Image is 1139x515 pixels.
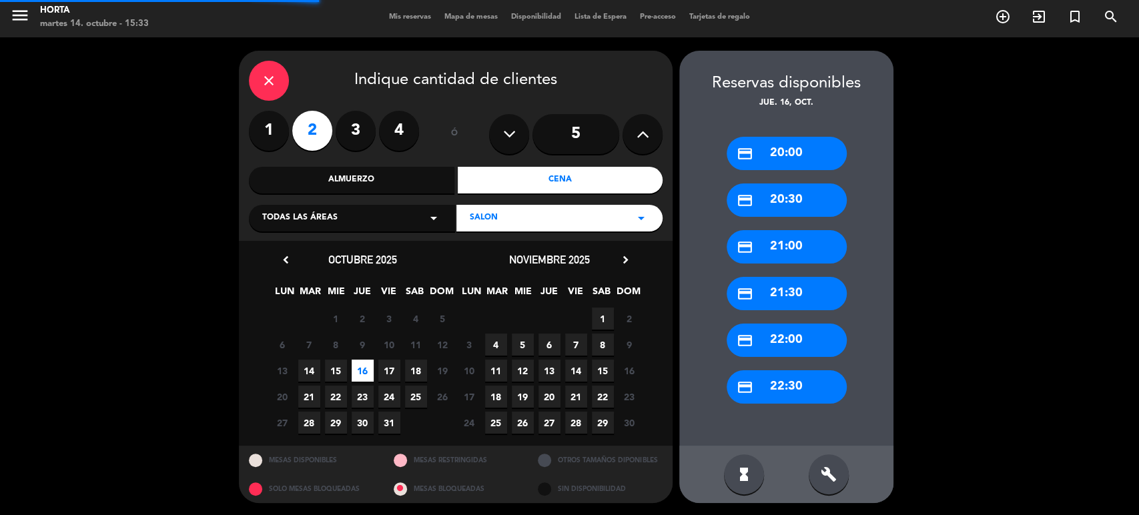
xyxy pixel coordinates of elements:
span: 29 [325,412,347,434]
div: 20:00 [727,137,847,170]
div: Indique cantidad de clientes [249,61,663,101]
span: 28 [298,412,320,434]
span: 5 [432,308,454,330]
div: jue. 16, oct. [679,97,893,110]
div: 20:30 [727,183,847,217]
span: 26 [432,386,454,408]
i: search [1103,9,1119,25]
span: 23 [619,386,641,408]
span: VIE [564,284,587,306]
i: arrow_drop_down [633,210,649,226]
div: Almuerzo [249,167,454,193]
span: 12 [512,360,534,382]
span: 13 [272,360,294,382]
span: Mis reservas [382,13,438,21]
span: 3 [458,334,480,356]
span: 6 [272,334,294,356]
span: 19 [432,360,454,382]
span: 31 [378,412,400,434]
span: Disponibilidad [504,13,568,21]
label: 1 [249,111,289,151]
span: 16 [352,360,374,382]
span: 7 [298,334,320,356]
span: 21 [565,386,587,408]
span: 4 [405,308,427,330]
div: Reservas disponibles [679,71,893,97]
i: credit_card [737,145,753,162]
div: SIN DISPONIBILIDAD [528,474,673,503]
span: 9 [352,334,374,356]
i: credit_card [737,379,753,396]
span: 29 [592,412,614,434]
span: Todas las áreas [262,211,338,225]
span: 24 [378,386,400,408]
span: 7 [565,334,587,356]
span: 25 [485,412,507,434]
span: MAR [300,284,322,306]
span: 15 [592,360,614,382]
div: MESAS RESTRINGIDAS [384,446,528,474]
span: MIE [512,284,534,306]
span: 15 [325,360,347,382]
label: 4 [379,111,419,151]
span: 17 [458,386,480,408]
span: 20 [272,386,294,408]
div: OTROS TAMAÑOS DIPONIBLES [528,446,673,474]
label: 2 [292,111,332,151]
div: martes 14. octubre - 15:33 [40,17,149,31]
span: 22 [592,386,614,408]
span: 22 [325,386,347,408]
span: 30 [352,412,374,434]
div: ó [432,111,476,157]
i: credit_card [737,286,753,302]
span: 14 [565,360,587,382]
span: DOM [617,284,639,306]
span: 21 [298,386,320,408]
span: JUE [538,284,560,306]
i: menu [10,5,30,25]
span: 20 [538,386,560,408]
span: 13 [538,360,560,382]
span: 10 [458,360,480,382]
span: 1 [325,308,347,330]
span: 16 [619,360,641,382]
span: 12 [432,334,454,356]
span: 4 [485,334,507,356]
div: MESAS BLOQUEADAS [384,474,528,503]
i: chevron_right [619,253,633,267]
span: 27 [538,412,560,434]
i: credit_card [737,192,753,209]
span: 19 [512,386,534,408]
span: Lista de Espera [568,13,633,21]
span: 27 [272,412,294,434]
span: 6 [538,334,560,356]
span: 9 [619,334,641,356]
span: 8 [325,334,347,356]
span: SAB [591,284,613,306]
span: 25 [405,386,427,408]
span: 10 [378,334,400,356]
span: 23 [352,386,374,408]
span: 18 [405,360,427,382]
div: 21:00 [727,230,847,264]
div: 22:30 [727,370,847,404]
i: chevron_left [279,253,293,267]
span: Tarjetas de regalo [683,13,757,21]
label: 3 [336,111,376,151]
span: LUN [460,284,482,306]
span: MIE [326,284,348,306]
span: Pre-acceso [633,13,683,21]
i: hourglass_full [736,466,752,482]
span: 24 [458,412,480,434]
span: JUE [352,284,374,306]
i: build [821,466,837,482]
span: 11 [485,360,507,382]
span: VIE [378,284,400,306]
span: 5 [512,334,534,356]
div: MESAS DISPONIBLES [239,446,384,474]
div: 22:00 [727,324,847,357]
i: exit_to_app [1031,9,1047,25]
span: 26 [512,412,534,434]
span: 28 [565,412,587,434]
i: turned_in_not [1067,9,1083,25]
